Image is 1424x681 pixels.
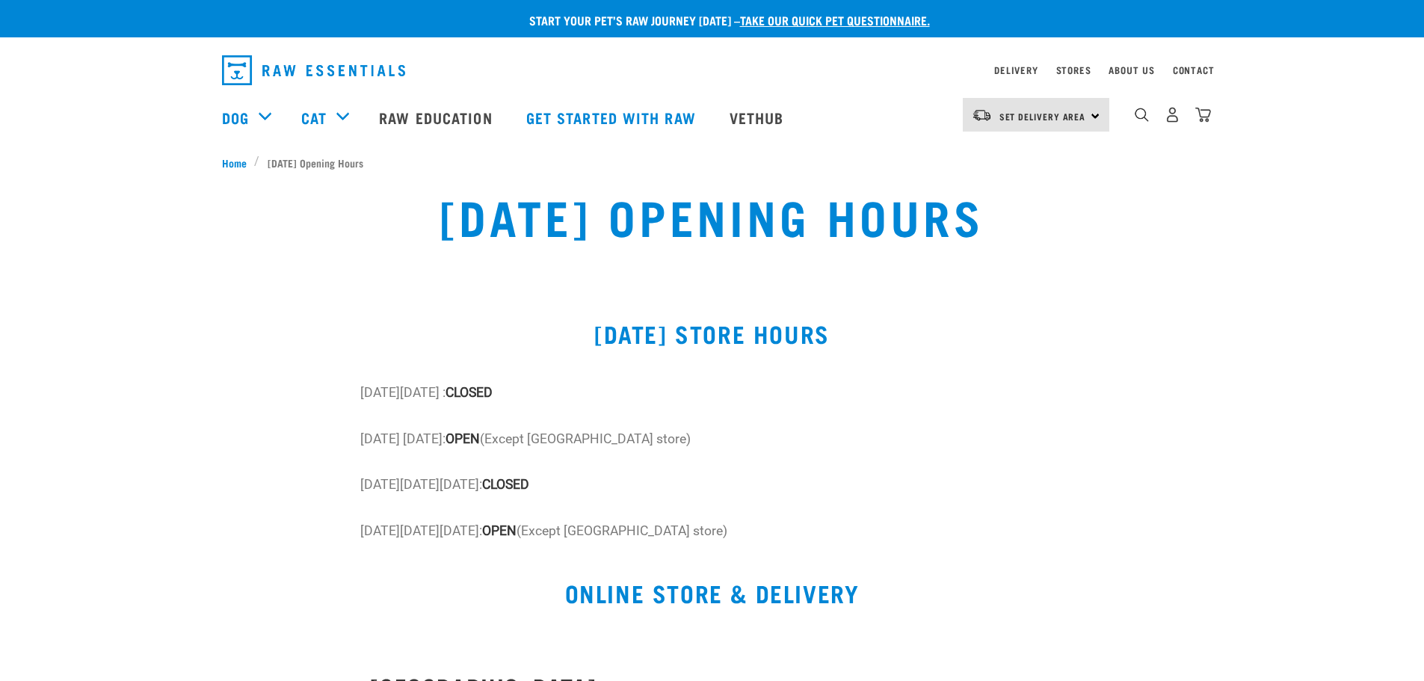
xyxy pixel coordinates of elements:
a: Dog [222,106,249,129]
a: Contact [1173,67,1215,73]
a: About Us [1109,67,1154,73]
strong: CLOSED [446,385,493,400]
h1: [DATE] Opening Hours [264,188,1159,242]
p: [DATE][DATE][DATE]: (Except [GEOGRAPHIC_DATA] store) [360,521,1064,540]
a: Home [222,155,255,170]
a: Get started with Raw [511,87,715,147]
nav: dropdown navigation [210,49,1215,91]
strong: OPEN [446,431,480,446]
p: [DATE][DATE][DATE]: [360,475,1064,494]
a: Delivery [994,67,1038,73]
a: Raw Education [364,87,511,147]
img: user.png [1165,107,1180,123]
nav: breadcrumbs [222,155,1203,170]
p: [DATE] [DATE]: (Except [GEOGRAPHIC_DATA] store) [360,429,1064,449]
img: Raw Essentials Logo [222,55,405,85]
strong: OPEN [482,523,517,538]
a: take our quick pet questionnaire. [740,16,930,23]
span: Home [222,155,247,170]
span: Set Delivery Area [999,114,1086,119]
img: home-icon-1@2x.png [1135,108,1149,122]
img: van-moving.png [972,108,992,122]
a: Stores [1056,67,1091,73]
a: Cat [301,106,327,129]
strong: CLOSED [482,477,529,492]
p: [DATE][DATE] : [360,383,1064,402]
a: Vethub [715,87,803,147]
img: home-icon@2x.png [1195,107,1211,123]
